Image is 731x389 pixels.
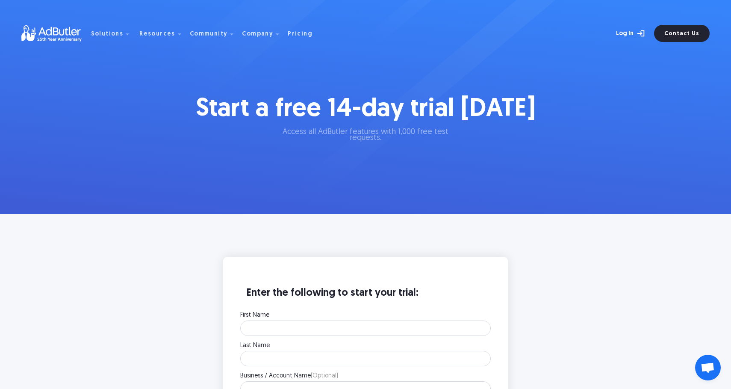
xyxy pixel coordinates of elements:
[242,20,286,47] div: Company
[139,31,175,37] div: Resources
[240,312,491,318] label: First Name
[240,373,491,379] label: Business / Account Name
[193,94,538,125] h1: Start a free 14-day trial [DATE]
[190,31,228,37] div: Community
[593,25,649,42] a: Log In
[240,343,491,349] label: Last Name
[190,20,241,47] div: Community
[269,129,462,141] p: Access all AdButler features with 1,000 free test requests.
[91,31,124,37] div: Solutions
[288,30,319,37] a: Pricing
[139,20,188,47] div: Resources
[91,20,136,47] div: Solutions
[288,31,312,37] div: Pricing
[695,355,721,380] div: Open chat
[654,25,710,42] a: Contact Us
[311,373,338,379] span: (Optional)
[240,287,491,308] h3: Enter the following to start your trial:
[242,31,273,37] div: Company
